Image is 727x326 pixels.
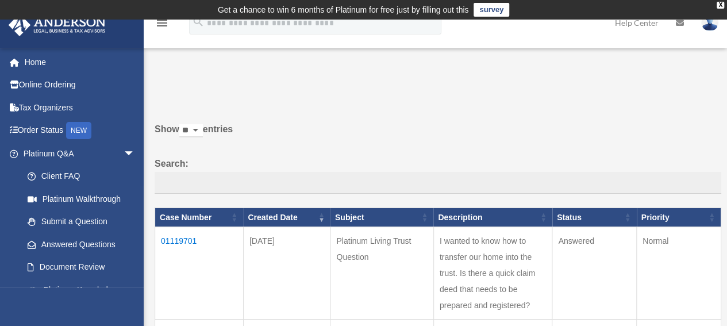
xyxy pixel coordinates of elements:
a: Platinum Knowledge Room [16,278,147,315]
td: I wanted to know how to transfer our home into the trust. Is there a quick claim deed that needs ... [433,227,552,320]
input: Search: [155,172,721,194]
a: survey [474,3,509,17]
i: menu [155,16,169,30]
td: Answered [552,227,637,320]
a: Online Ordering [8,74,152,97]
th: Status: activate to sort column ascending [552,208,637,227]
img: User Pic [701,14,718,31]
th: Description: activate to sort column ascending [433,208,552,227]
a: Platinum Walkthrough [16,187,147,210]
span: arrow_drop_down [124,142,147,166]
div: NEW [66,122,91,139]
i: search [192,16,205,28]
a: Tax Organizers [8,96,152,119]
th: Case Number: activate to sort column ascending [155,208,244,227]
th: Priority: activate to sort column ascending [637,208,721,227]
a: Document Review [16,256,147,279]
th: Subject: activate to sort column ascending [330,208,433,227]
a: Submit a Question [16,210,147,233]
td: Normal [637,227,721,320]
a: Client FAQ [16,165,147,188]
td: Platinum Living Trust Question [330,227,433,320]
img: Anderson Advisors Platinum Portal [5,14,109,36]
select: Showentries [179,124,203,137]
td: [DATE] [243,227,330,320]
a: menu [155,20,169,30]
label: Search: [155,156,721,194]
a: Platinum Q&Aarrow_drop_down [8,142,147,165]
td: 01119701 [155,227,244,320]
a: Order StatusNEW [8,119,152,143]
th: Created Date: activate to sort column ascending [243,208,330,227]
a: Answered Questions [16,233,141,256]
label: Show entries [155,121,721,149]
a: Home [8,51,152,74]
div: Get a chance to win 6 months of Platinum for free just by filling out this [218,3,469,17]
div: close [717,2,724,9]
